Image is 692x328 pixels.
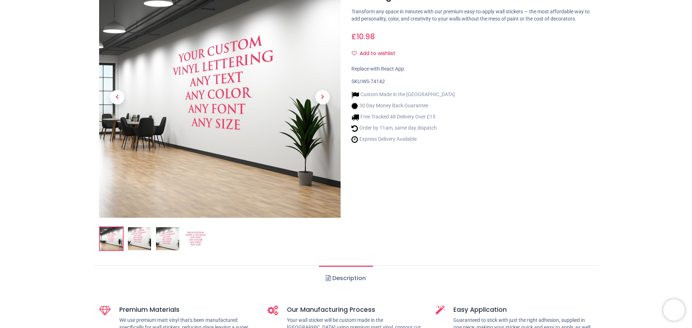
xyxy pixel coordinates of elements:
[287,305,425,314] h5: Our Manufacturing Process
[110,90,124,104] span: Previous
[351,113,455,121] li: Free Tracked 48 Delivery Over £15
[119,305,257,314] h5: Premium Materials
[319,266,373,291] a: Description
[352,51,357,56] i: Add to wishlist
[351,8,593,22] p: Transform any space in minutes with our premium easy-to-apply wall stickers — the most affordable...
[184,227,207,250] img: WS-74142-04
[351,125,455,132] li: Order by 11am, same day dispatch
[663,299,685,321] iframe: Brevo live chat
[100,227,123,250] img: Custom Wall Sticker Quote Any Text & Colour - Vinyl Lettering
[315,90,330,104] span: Next
[453,305,593,314] h5: Easy Application
[128,227,151,250] img: WS-74142-02
[351,91,455,99] li: Custom Made in the [GEOGRAPHIC_DATA]
[356,31,375,42] span: 10.98
[351,78,593,85] div: SKU:
[156,227,179,250] img: WS-74142-03
[362,78,385,84] span: WS-74142
[351,31,375,42] span: £
[351,136,455,143] li: Express Delivery Available
[351,48,402,60] button: Add to wishlistAdd to wishlist
[305,13,341,181] a: Next
[351,102,455,110] li: 30 Day Money Back Guarantee
[99,13,135,181] a: Previous
[351,66,593,73] div: Replace with React App.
